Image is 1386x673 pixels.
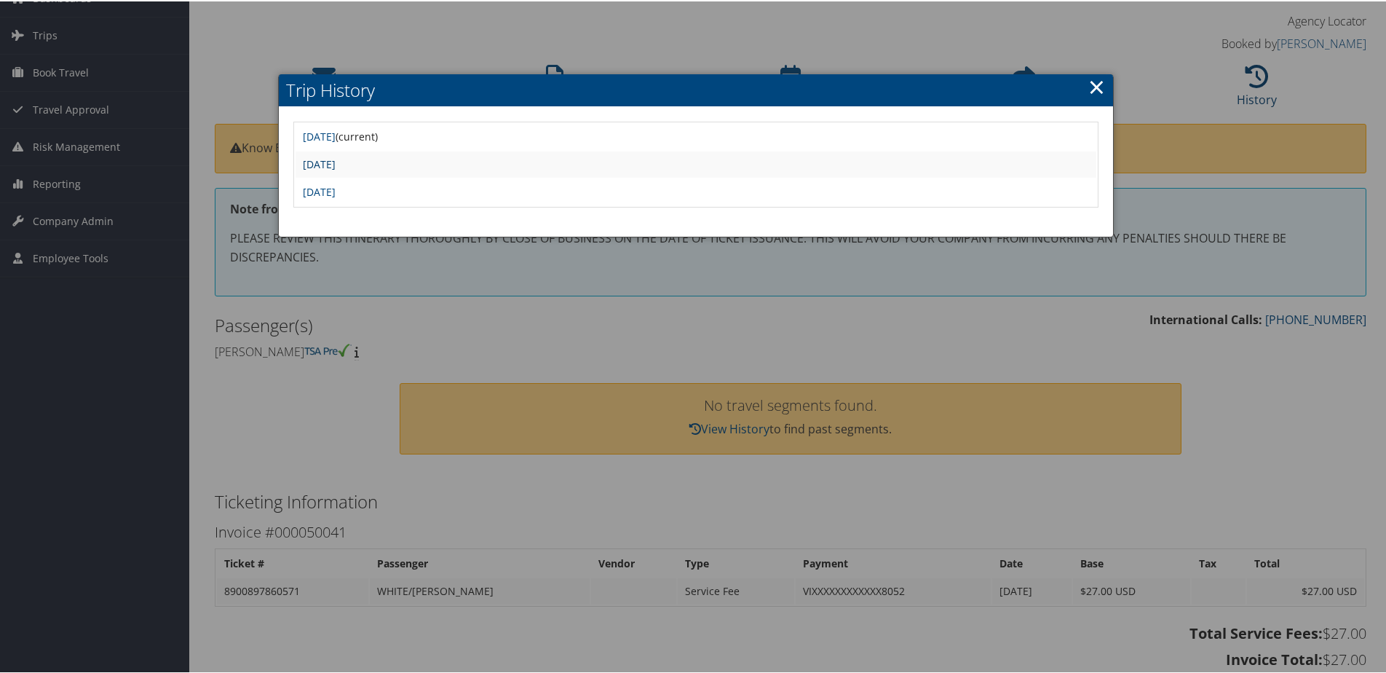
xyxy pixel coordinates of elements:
a: × [1088,71,1105,100]
td: (current) [296,122,1096,149]
a: [DATE] [303,128,336,142]
h2: Trip History [279,73,1112,105]
a: [DATE] [303,156,336,170]
a: [DATE] [303,184,336,197]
